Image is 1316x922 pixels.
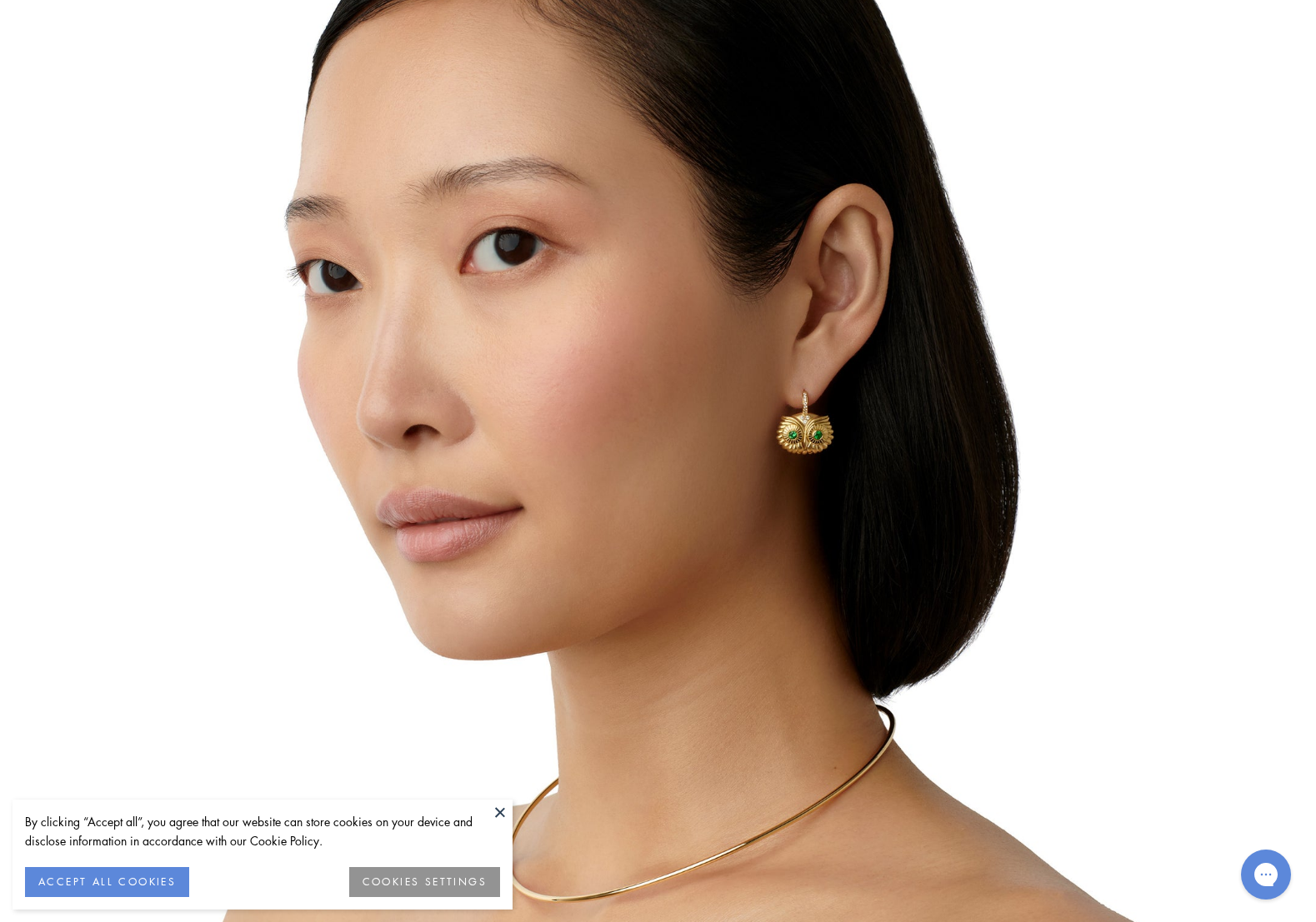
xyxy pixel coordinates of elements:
[349,867,500,897] button: COOKIES SETTINGS
[1233,844,1299,905] iframe: Gorgias live chat messenger
[25,867,189,897] button: ACCEPT ALL COOKIES
[25,812,500,850] div: By clicking “Accept all”, you agree that our website can store cookies on your device and disclos...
